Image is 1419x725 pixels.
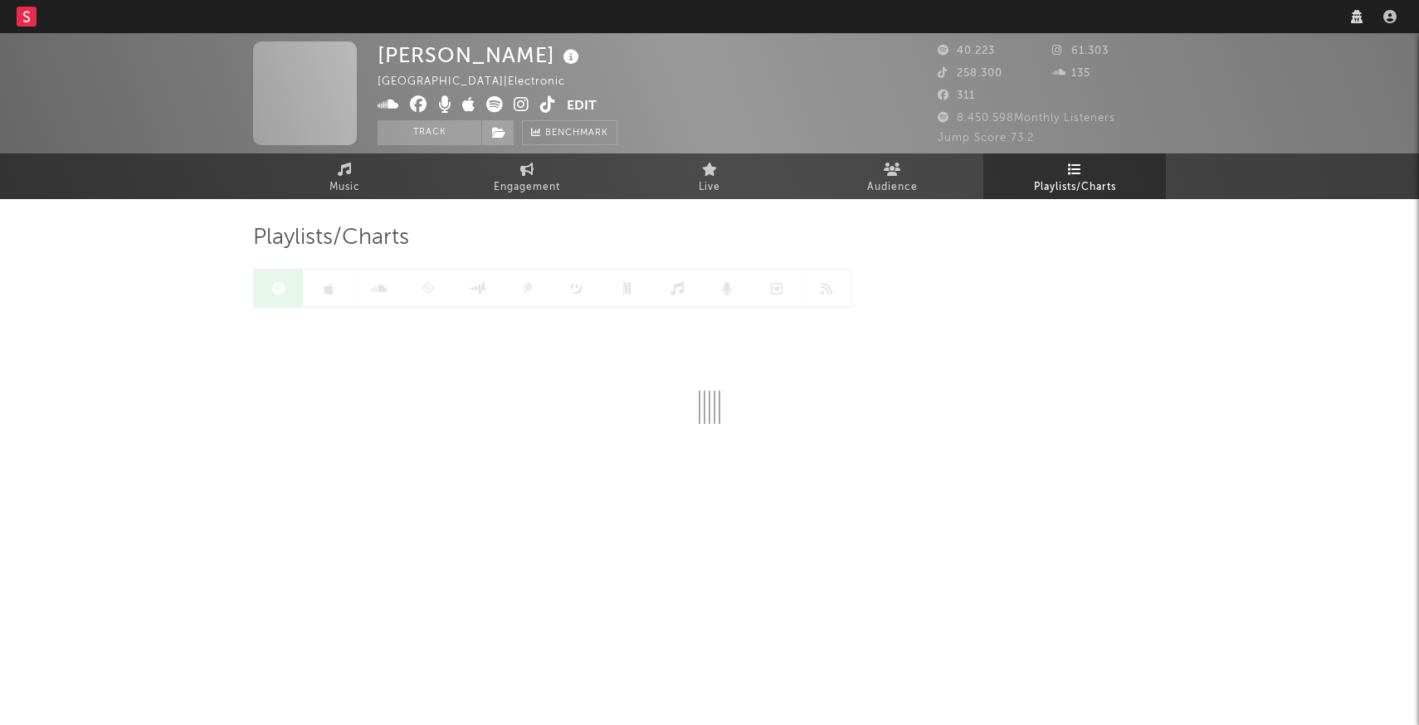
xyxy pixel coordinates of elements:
[983,153,1166,199] a: Playlists/Charts
[436,153,618,199] a: Engagement
[938,90,975,101] span: 311
[867,178,918,197] span: Audience
[378,120,481,145] button: Track
[253,228,409,248] span: Playlists/Charts
[329,178,360,197] span: Music
[1052,46,1109,56] span: 61.303
[618,153,801,199] a: Live
[567,96,597,117] button: Edit
[494,178,560,197] span: Engagement
[522,120,617,145] a: Benchmark
[938,68,1002,79] span: 258.300
[938,113,1115,124] span: 8.450.598 Monthly Listeners
[1052,68,1090,79] span: 135
[378,72,584,92] div: [GEOGRAPHIC_DATA] | Electronic
[378,41,583,69] div: [PERSON_NAME]
[801,153,983,199] a: Audience
[938,133,1034,144] span: Jump Score: 73.2
[253,153,436,199] a: Music
[938,46,995,56] span: 40.223
[545,124,608,144] span: Benchmark
[699,178,720,197] span: Live
[1034,178,1116,197] span: Playlists/Charts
